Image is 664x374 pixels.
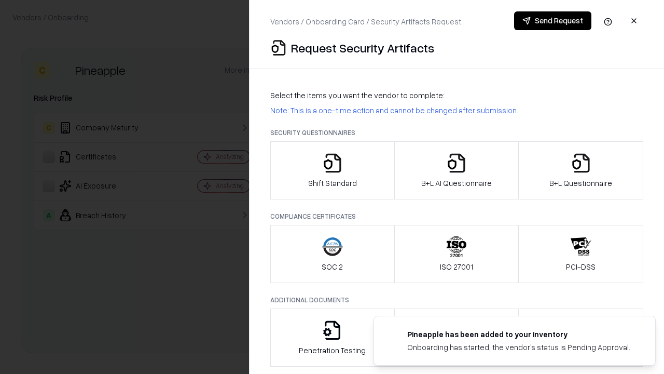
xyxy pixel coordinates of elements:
p: Security Questionnaires [270,128,643,137]
p: B+L AI Questionnaire [421,178,492,189]
p: B+L Questionnaire [549,178,612,189]
button: B+L AI Questionnaire [394,141,519,199]
button: B+L Questionnaire [518,141,643,199]
p: Additional Documents [270,296,643,304]
p: Note: This is a one-time action and cannot be changed after submission. [270,105,643,116]
button: PCI-DSS [518,225,643,283]
div: Onboarding has started, the vendor's status is Pending Approval. [407,342,630,353]
p: ISO 27001 [440,261,473,272]
img: pineappleenergy.com [386,329,399,341]
p: Vendors / Onboarding Card / Security Artifacts Request [270,16,461,27]
button: Send Request [514,11,591,30]
p: Shift Standard [308,178,357,189]
p: SOC 2 [322,261,343,272]
p: Select the items you want the vendor to complete: [270,90,643,101]
button: Data Processing Agreement [518,309,643,367]
button: SOC 2 [270,225,395,283]
button: Privacy Policy [394,309,519,367]
p: Penetration Testing [299,345,366,356]
button: Penetration Testing [270,309,395,367]
div: Pineapple has been added to your inventory [407,329,630,340]
p: Compliance Certificates [270,212,643,221]
button: ISO 27001 [394,225,519,283]
p: PCI-DSS [566,261,596,272]
p: Request Security Artifacts [291,39,434,56]
button: Shift Standard [270,141,395,199]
